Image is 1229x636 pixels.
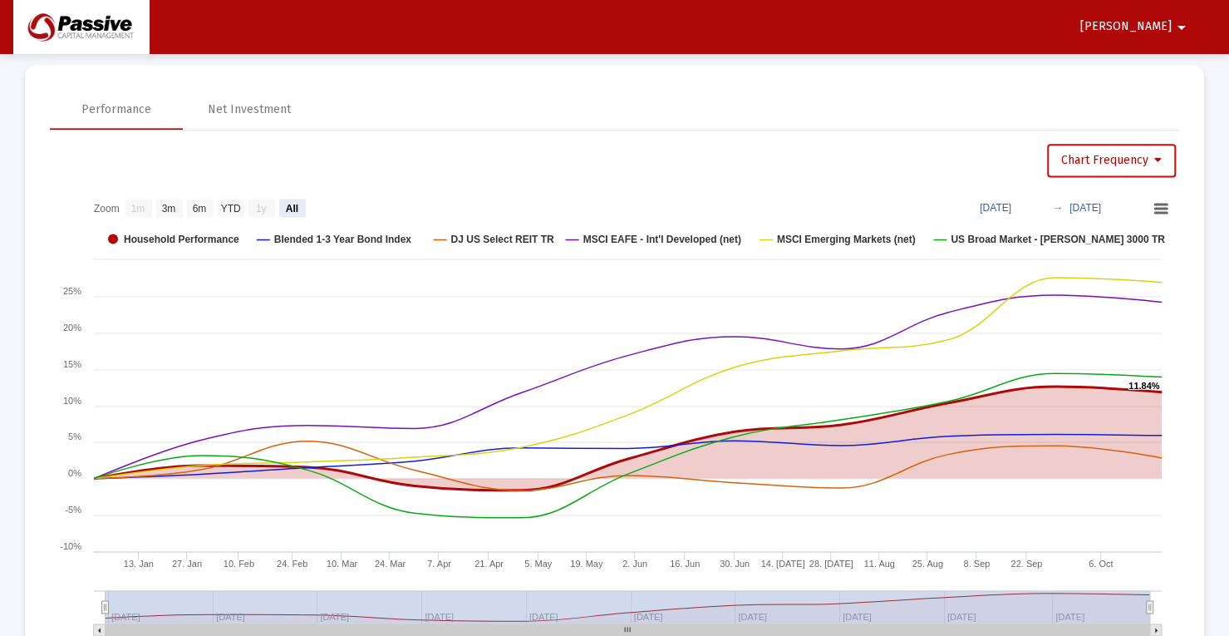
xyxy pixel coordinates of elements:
[221,203,241,214] text: YTD
[63,323,81,333] text: 20%
[1061,153,1162,167] span: Chart Frequency
[63,396,81,406] text: 10%
[193,203,207,214] text: 6m
[63,359,81,369] text: 15%
[26,11,137,44] img: Dashboard
[951,234,1165,245] text: US Broad Market - [PERSON_NAME] 3000 TR
[60,541,81,551] text: -10%
[256,203,267,214] text: 1y
[670,559,700,569] text: 16. Jun
[583,234,740,245] text: MSCI EAFE - Int'l Developed (net)
[124,234,239,245] text: Household Performance
[777,234,916,245] text: MSCI Emerging Markets (net)
[172,559,202,569] text: 27. Jan
[863,559,894,569] text: 11. Aug
[94,203,120,214] text: Zoom
[761,559,805,569] text: 14. [DATE]
[124,559,154,569] text: 13. Jan
[1047,144,1176,177] button: Chart Frequency
[1069,202,1101,214] text: [DATE]
[68,468,81,478] text: 0%
[1010,559,1042,569] text: 22. Sep
[65,505,81,515] text: -5%
[208,101,291,118] div: Net Investment
[963,559,990,569] text: 8. Sep
[427,559,451,569] text: 7. Apr
[131,203,145,214] text: 1m
[68,431,81,441] text: 5%
[450,234,553,245] text: DJ US Select REIT TR
[1060,10,1212,43] button: [PERSON_NAME]
[63,286,81,296] text: 25%
[912,559,942,569] text: 25. Aug
[980,202,1011,214] text: [DATE]
[809,559,853,569] text: 28. [DATE]
[162,203,176,214] text: 3m
[327,559,358,569] text: 10. Mar
[474,559,504,569] text: 21. Apr
[570,559,603,569] text: 19. May
[274,234,411,245] text: Blended 1-3 Year Bond Index
[375,559,406,569] text: 24. Mar
[1128,381,1160,391] text: 11.84%
[224,559,254,569] text: 10. Feb
[1080,20,1172,34] span: [PERSON_NAME]
[720,559,750,569] text: 30. Jun
[277,559,307,569] text: 24. Feb
[524,559,553,569] text: 5. May
[622,559,647,569] text: 2. Jun
[81,101,151,118] div: Performance
[286,203,298,214] text: All
[1089,559,1113,569] text: 6. Oct
[1172,11,1192,44] mat-icon: arrow_drop_down
[1053,202,1063,214] text: →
